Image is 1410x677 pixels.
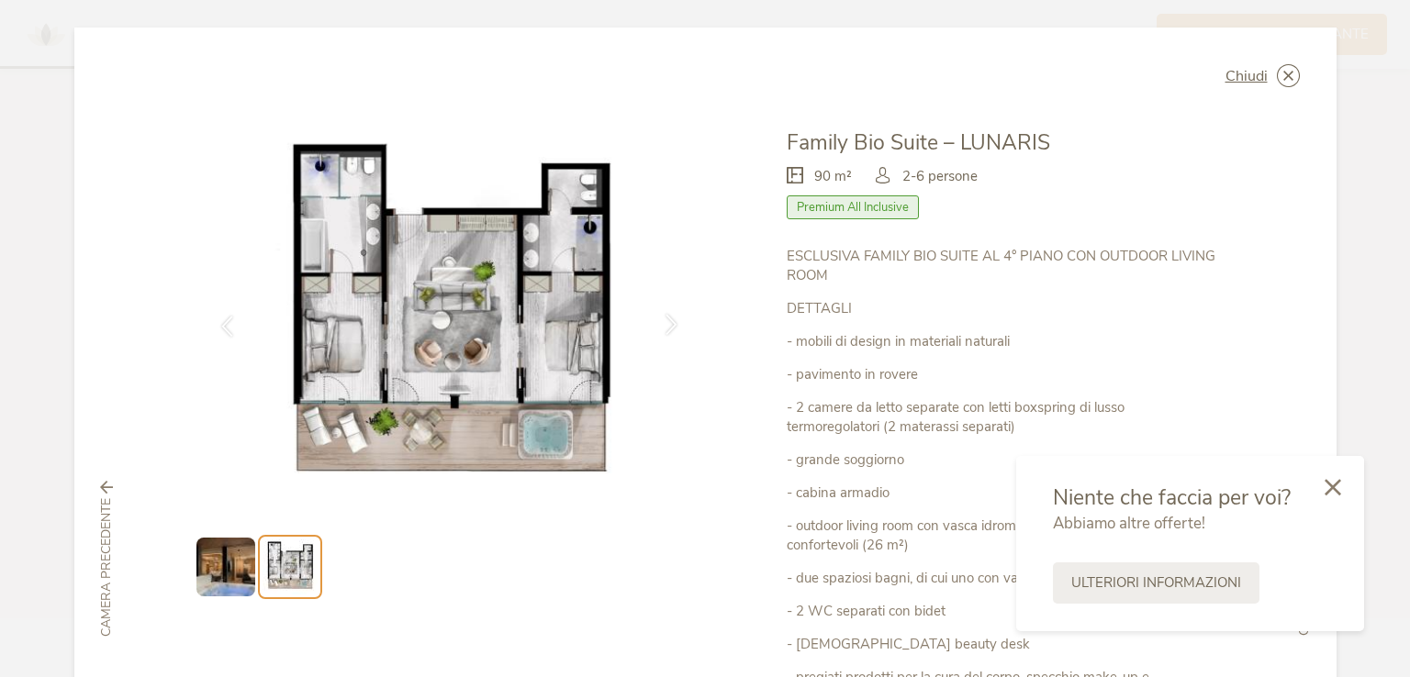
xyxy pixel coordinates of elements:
p: ESCLUSIVA FAMILY BIO SUITE AL 4° PIANO CON OUTDOOR LIVING ROOM [787,247,1216,285]
span: Niente che faccia per voi? [1053,483,1291,512]
img: Family Bio Suite – LUNARIS [194,128,706,512]
p: DETTAGLI [787,299,1216,318]
span: 2-6 persone [902,167,978,186]
p: - 2 camere da letto separate con letti boxspring di lusso termoregolatori (2 materassi separati) [787,398,1216,437]
span: 90 m² [814,167,852,186]
p: - outdoor living room con vasca idromassaggio freestanding e mobili confortevoli (26 m²) [787,516,1216,555]
span: Family Bio Suite – LUNARIS [787,128,1050,157]
p: - grande soggiorno [787,450,1216,470]
img: Preview [263,539,318,594]
span: Camera precedente [97,498,116,637]
p: - 2 WC separati con bidet [787,602,1216,621]
span: Camera successiva [1295,499,1314,636]
span: Chiudi [1225,69,1268,83]
span: Ulteriori informazioni [1071,573,1241,593]
p: - pavimento in rovere [787,365,1216,384]
p: - mobili di design in materiali naturali [787,332,1216,351]
p: - cabina armadio [787,483,1216,503]
a: Ulteriori informazioni [1053,562,1259,604]
p: - due spaziosi bagni, di cui uno con vasca e doccia tropicale [787,569,1216,588]
span: Premium All Inclusive [787,195,919,219]
span: Abbiamo altre offerte! [1053,513,1205,534]
img: Preview [196,538,255,596]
